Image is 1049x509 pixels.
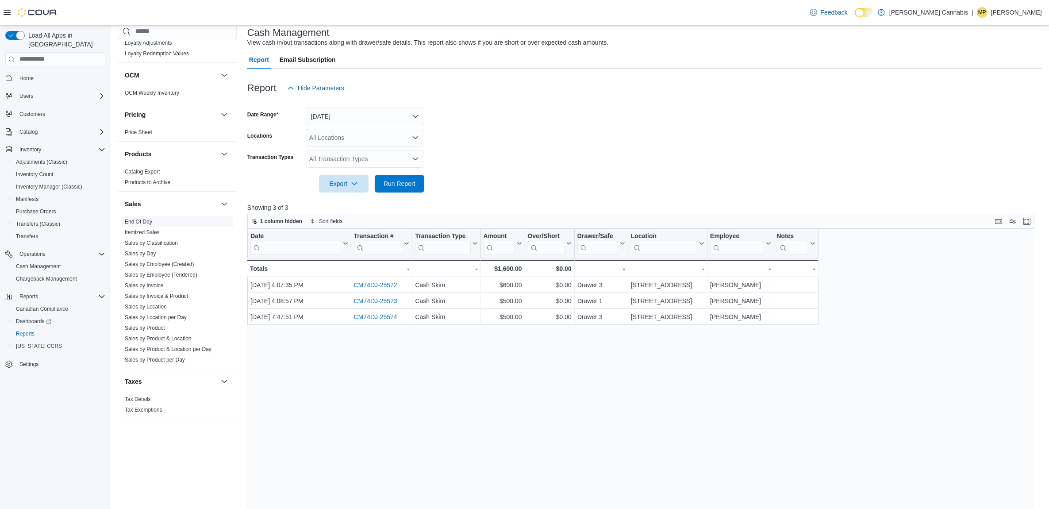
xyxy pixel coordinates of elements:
button: Pricing [125,110,217,119]
div: [PERSON_NAME] [710,296,771,306]
span: Sales by Location per Day [125,313,187,320]
div: - [776,263,815,274]
button: [US_STATE] CCRS [9,340,109,352]
span: Sort fields [319,218,342,225]
span: Users [16,91,105,101]
span: Inventory Count [12,169,105,180]
div: [DATE] 4:08:57 PM [250,296,348,306]
span: Transfers [12,231,105,242]
h3: Taxes [125,377,142,386]
a: Feedback [807,4,851,21]
a: Chargeback Management [12,274,81,284]
a: Sales by Product per Day [125,356,185,362]
span: End Of Day [125,218,152,225]
div: Drawer 3 [577,280,625,290]
button: Customers [2,108,109,120]
div: OCM [118,87,237,101]
div: Pricing [118,127,237,141]
span: Loyalty Adjustments [125,39,172,46]
button: Location [631,232,704,254]
div: [STREET_ADDRESS] [631,296,704,306]
div: Notes [776,232,808,254]
a: Inventory Count [12,169,57,180]
a: Canadian Compliance [12,304,72,314]
a: Inventory Manager (Classic) [12,181,86,192]
span: Report [249,51,269,69]
span: Sales by Invoice & Product [125,292,188,299]
a: Settings [16,359,42,370]
a: CM74DJ-25574 [354,313,397,320]
span: Inventory Manager (Classic) [16,183,82,190]
span: Customers [16,108,105,120]
div: $1,600.00 [483,263,522,274]
span: Cash Management [12,261,105,272]
div: Totals [250,263,348,274]
div: View cash in/out transactions along with drawer/safe details. This report also shows if you are s... [247,38,609,47]
button: Notes [776,232,815,254]
span: Transfers (Classic) [16,220,60,228]
span: Inventory Manager (Classic) [12,181,105,192]
a: Sales by Location [125,303,167,309]
button: Taxes [125,377,217,386]
span: Sales by Day [125,250,156,257]
div: Drawer 1 [577,296,625,306]
span: OCM Weekly Inventory [125,89,179,96]
div: Location [631,232,697,240]
span: Products to Archive [125,178,170,185]
div: Drawer/Safe [577,232,618,240]
div: [DATE] 7:47:51 PM [250,312,348,322]
span: Canadian Compliance [12,304,105,314]
span: Users [19,93,33,100]
div: Drawer/Safe [577,232,618,254]
span: Transfers [16,233,38,240]
input: Dark Mode [855,8,873,17]
div: Drawer 3 [577,312,625,322]
div: Employee [710,232,764,240]
button: Catalog [16,127,41,137]
div: Transaction # URL [354,232,402,254]
div: Transaction # [354,232,402,240]
button: Transaction Type [415,232,477,254]
span: Sales by Location [125,303,167,310]
span: Adjustments (Classic) [16,158,67,166]
span: Manifests [12,194,105,204]
button: Date [250,232,348,254]
button: Enter fullscreen [1022,216,1032,227]
span: Dashboards [16,318,51,325]
div: Cash Skim [415,280,477,290]
button: Taxes [219,376,230,386]
div: Date [250,232,341,254]
h3: OCM [125,70,139,79]
p: | [972,7,973,18]
button: Hide Parameters [284,79,348,97]
div: $0.00 [527,280,571,290]
span: Customers [19,111,45,118]
span: Reports [16,330,35,337]
div: $0.00 [527,263,571,274]
span: Inventory [16,144,105,155]
h3: Sales [125,199,141,208]
a: Loyalty Redemption Values [125,50,189,56]
span: Sales by Classification [125,239,178,246]
span: Sales by Product & Location per Day [125,345,211,352]
button: Drawer/Safe [577,232,625,254]
div: [DATE] 4:07:35 PM [250,280,348,290]
p: Showing 3 of 3 [247,203,1042,212]
button: Users [16,91,37,101]
span: Reports [16,291,105,302]
a: [US_STATE] CCRS [12,341,65,351]
div: - [577,263,625,274]
a: Sales by Product & Location per Day [125,346,211,352]
button: Transfers [9,230,109,243]
button: Open list of options [412,155,419,162]
button: Display options [1007,216,1018,227]
a: Catalog Export [125,168,160,174]
a: Purchase Orders [12,206,60,217]
div: $500.00 [483,296,522,306]
button: Open list of options [412,134,419,141]
a: Products to Archive [125,179,170,185]
h3: Report [247,83,277,93]
span: Reports [12,328,105,339]
span: Hide Parameters [298,84,344,93]
button: Chargeback Management [9,273,109,285]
